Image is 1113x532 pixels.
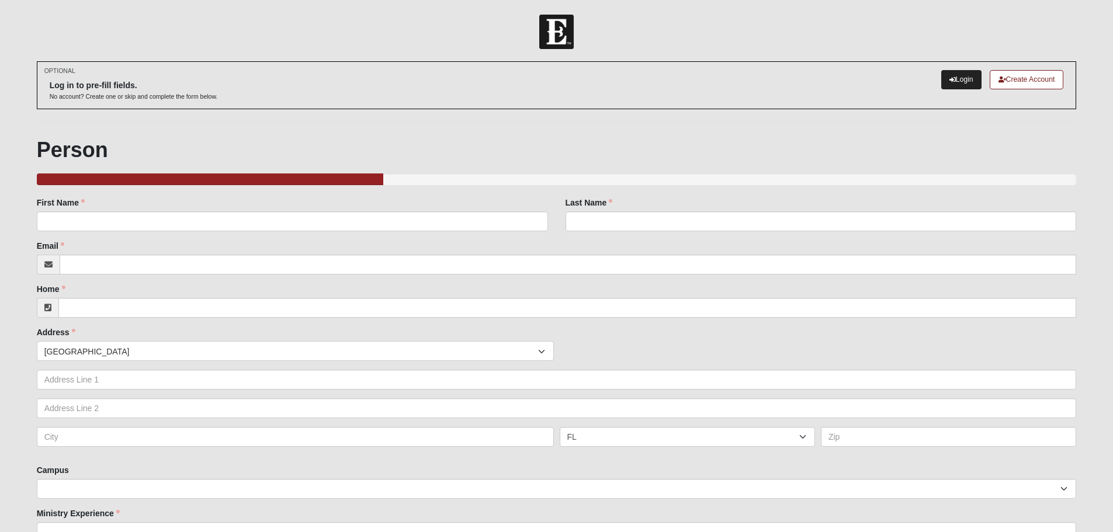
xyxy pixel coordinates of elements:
p: No account? Create one or skip and complete the form below. [50,92,218,101]
input: Address Line 2 [37,398,1077,418]
small: OPTIONAL [44,67,75,75]
label: Email [37,240,64,252]
a: Create Account [990,70,1064,89]
input: City [37,427,554,447]
h1: Person [37,137,1077,162]
label: Address [37,326,75,338]
label: Ministry Experience [37,507,120,519]
input: Zip [821,427,1076,447]
label: Campus [37,464,69,476]
a: Login [941,70,982,89]
span: [GEOGRAPHIC_DATA] [44,342,538,361]
label: Last Name [566,197,613,208]
label: Home [37,283,65,295]
img: Church of Eleven22 Logo [539,15,574,49]
h6: Log in to pre-fill fields. [50,81,218,91]
label: First Name [37,197,85,208]
input: Address Line 1 [37,370,1077,390]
